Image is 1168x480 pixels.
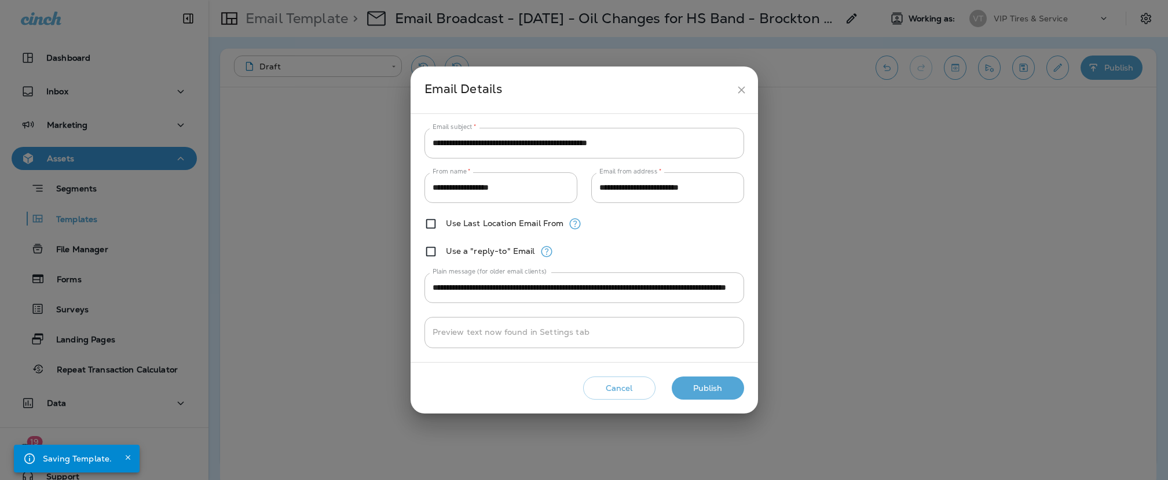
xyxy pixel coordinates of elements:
button: close [731,79,752,101]
div: Email Details [424,79,731,101]
div: Saving Template. [43,448,112,469]
label: From name [433,167,471,176]
label: Use Last Location Email From [446,219,564,228]
button: Publish [672,376,744,400]
label: Email from address [599,167,661,176]
button: Cancel [583,376,656,400]
label: Plain message (for older email clients) [433,267,547,276]
label: Email subject [433,123,477,131]
label: Use a "reply-to" Email [446,246,535,256]
button: Close [121,451,135,464]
